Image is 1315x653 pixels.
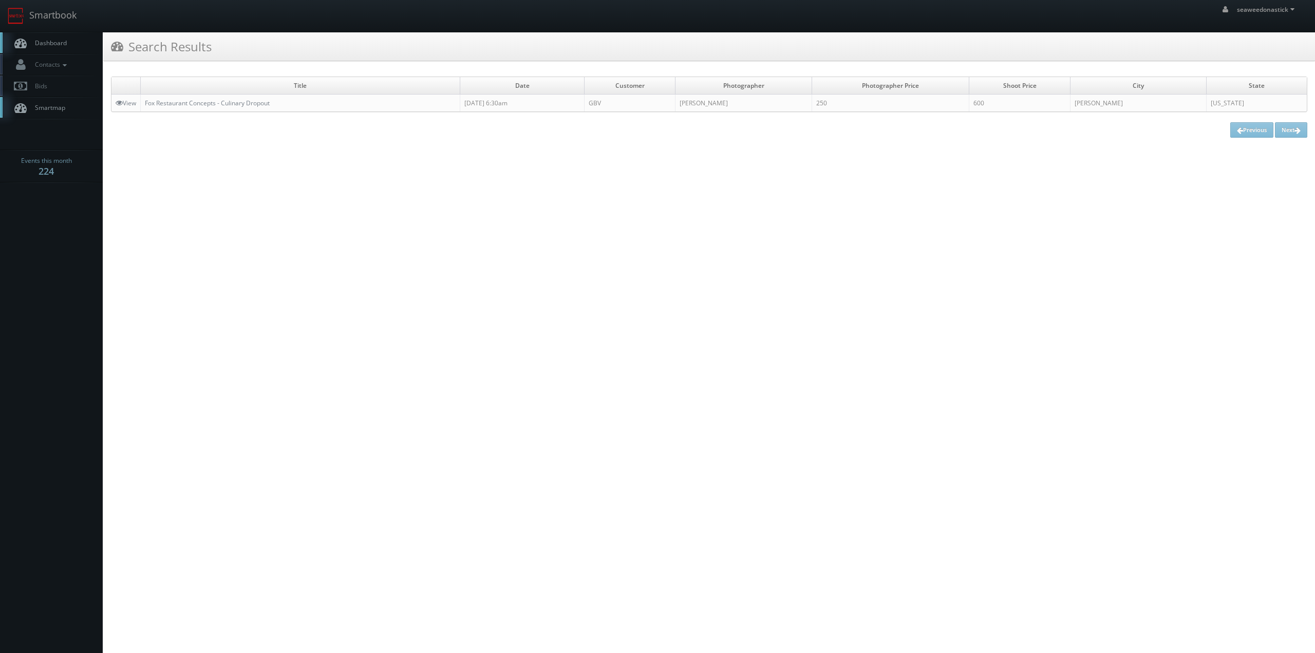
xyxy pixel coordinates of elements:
td: City [1070,77,1207,95]
td: Shoot Price [969,77,1070,95]
td: Date [460,77,585,95]
h3: Search Results [111,38,212,55]
td: Title [141,77,460,95]
span: Smartmap [30,103,65,112]
td: 250 [812,95,969,112]
td: GBV [585,95,675,112]
a: Fox Restaurant Concepts - Culinary Dropout [145,99,270,107]
td: [PERSON_NAME] [1070,95,1207,112]
td: Photographer Price [812,77,969,95]
td: [PERSON_NAME] [675,95,812,112]
td: [US_STATE] [1207,95,1307,112]
td: Photographer [675,77,812,95]
span: Dashboard [30,39,67,47]
img: smartbook-logo.png [8,8,24,24]
a: View [116,99,136,107]
span: Contacts [30,60,69,69]
strong: 224 [39,165,54,177]
span: seaweedonastick [1237,5,1298,14]
td: [DATE] 6:30am [460,95,585,112]
td: Customer [585,77,675,95]
span: Bids [30,82,47,90]
td: State [1207,77,1307,95]
td: 600 [969,95,1070,112]
span: Events this month [21,156,72,166]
